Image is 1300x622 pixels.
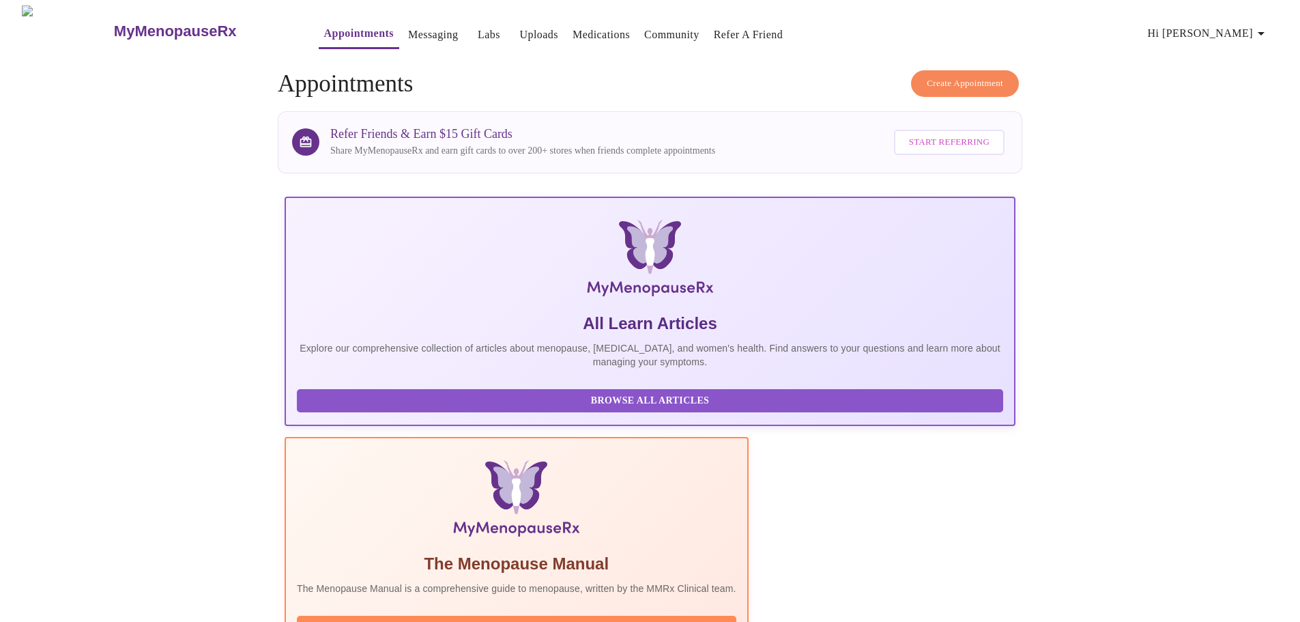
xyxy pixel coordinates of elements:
h5: All Learn Articles [297,313,1003,335]
button: Appointments [319,20,399,49]
span: Hi [PERSON_NAME] [1148,24,1269,43]
a: Refer a Friend [714,25,783,44]
a: Labs [478,25,500,44]
a: Browse All Articles [297,394,1007,406]
span: Start Referring [909,135,990,150]
h5: The Menopause Manual [297,553,736,575]
button: Community [639,21,705,48]
p: Explore our comprehensive collection of articles about menopause, [MEDICAL_DATA], and women's hea... [297,341,1003,369]
button: Refer a Friend [708,21,789,48]
h4: Appointments [278,70,1022,98]
h3: MyMenopauseRx [114,23,237,40]
a: MyMenopauseRx [112,8,291,55]
a: Messaging [408,25,458,44]
a: Start Referring [891,123,1008,162]
a: Medications [573,25,630,44]
img: MyMenopauseRx Logo [407,220,893,302]
span: Create Appointment [927,76,1003,91]
button: Medications [567,21,635,48]
p: Share MyMenopauseRx and earn gift cards to over 200+ stores when friends complete appointments [330,144,715,158]
button: Browse All Articles [297,389,1003,413]
button: Hi [PERSON_NAME] [1142,20,1275,47]
button: Create Appointment [911,70,1019,97]
img: Menopause Manual [366,460,666,542]
img: MyMenopauseRx Logo [22,5,112,57]
p: The Menopause Manual is a comprehensive guide to menopause, written by the MMRx Clinical team. [297,582,736,595]
a: Uploads [519,25,558,44]
h3: Refer Friends & Earn $15 Gift Cards [330,127,715,141]
a: Community [644,25,699,44]
button: Uploads [514,21,564,48]
span: Browse All Articles [310,393,990,410]
a: Appointments [324,24,394,43]
button: Labs [467,21,510,48]
button: Start Referring [894,130,1005,155]
button: Messaging [403,21,463,48]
